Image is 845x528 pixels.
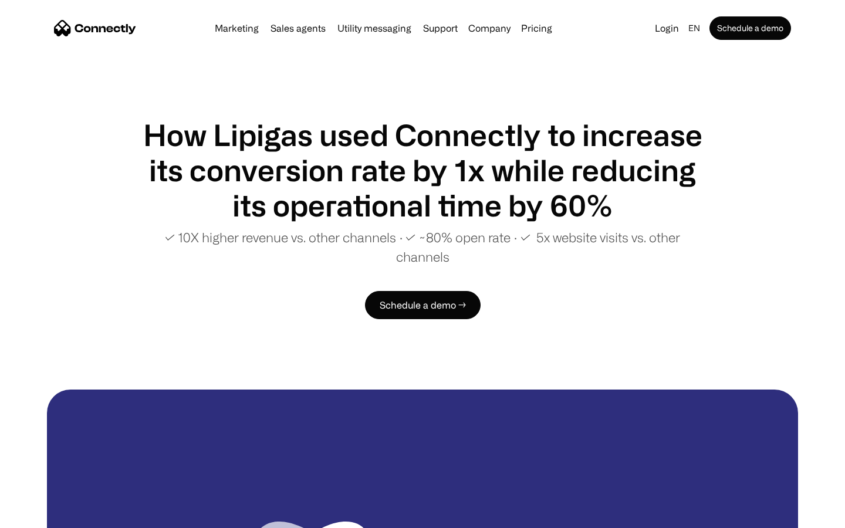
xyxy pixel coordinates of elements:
a: Pricing [516,23,557,33]
a: Marketing [210,23,263,33]
a: Support [418,23,462,33]
div: en [688,20,700,36]
a: Login [650,20,684,36]
div: Company [468,20,511,36]
a: Schedule a demo [709,16,791,40]
h1: How Lipigas used Connectly to increase its conversion rate by 1x while reducing its operational t... [141,117,704,223]
a: Sales agents [266,23,330,33]
a: Utility messaging [333,23,416,33]
aside: Language selected: English [12,506,70,524]
a: Schedule a demo → [365,291,481,319]
ul: Language list [23,507,70,524]
p: ✓ 10X higher revenue vs. other channels ∙ ✓ ~80% open rate ∙ ✓ 5x website visits vs. other channels [141,228,704,266]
